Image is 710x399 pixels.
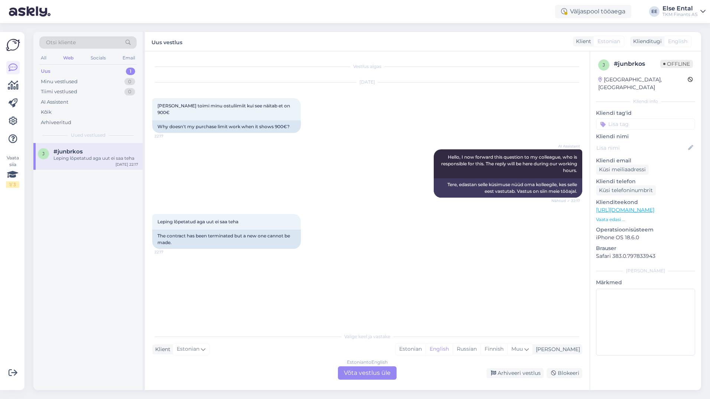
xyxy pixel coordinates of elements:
div: AI Assistent [41,98,68,106]
div: Tere, edastan selle küsimuse nüüd oma kolleegile, kes selle eest vastutab. Vastus on siin meie tö... [434,178,582,198]
a: Else EntalTKM Finants AS [662,6,706,17]
p: Vaata edasi ... [596,216,695,223]
img: Askly Logo [6,38,20,52]
input: Lisa nimi [596,144,687,152]
div: 0 [124,88,135,95]
div: [GEOGRAPHIC_DATA], [GEOGRAPHIC_DATA] [598,76,688,91]
p: Safari 383.0.797833943 [596,252,695,260]
div: Kõik [41,108,52,116]
div: All [39,53,48,63]
div: Socials [89,53,107,63]
span: Uued vestlused [71,132,105,139]
p: Kliendi telefon [596,178,695,185]
div: Klient [152,346,170,353]
p: Klienditeekond [596,198,695,206]
span: [PERSON_NAME] toimi minu ostuliimiit kui see näitab et on 900€ [157,103,291,115]
div: The contract has been terminated but a new one cannot be made. [152,230,301,249]
p: Kliendi tag'id [596,109,695,117]
div: Blokeeri [547,368,582,378]
div: Arhiveeritud [41,119,71,126]
p: Kliendi nimi [596,133,695,140]
p: iPhone OS 18.6.0 [596,234,695,241]
div: Vestlus algas [152,63,582,70]
div: [DATE] 22:17 [115,162,138,167]
label: Uus vestlus [152,36,182,46]
div: Valige keel ja vastake [152,333,582,340]
div: Why doesn't my purchase limit work when it shows 900€? [152,120,301,133]
div: Tiimi vestlused [41,88,77,95]
span: Offline [660,60,693,68]
div: Vaata siia [6,155,19,188]
div: Else Ental [662,6,697,12]
span: Muu [511,346,523,352]
div: English [426,344,453,355]
p: Operatsioonisüsteem [596,226,695,234]
p: Märkmed [596,279,695,286]
div: Estonian [395,344,426,355]
span: 22:17 [154,249,182,255]
span: j [603,62,605,68]
div: 1 [126,68,135,75]
p: Brauser [596,244,695,252]
span: Estonian [597,38,620,45]
span: AI Assistent [552,143,580,149]
div: Kliendi info [596,98,695,105]
div: 1 / 3 [6,181,19,188]
div: Web [62,53,75,63]
p: Kliendi email [596,157,695,165]
span: Estonian [177,345,199,353]
div: [PERSON_NAME] [596,267,695,274]
span: English [668,38,687,45]
div: Küsi meiliaadressi [596,165,649,175]
span: j [42,151,45,156]
div: Estonian to English [347,359,388,366]
div: TKM Finants AS [662,12,697,17]
div: Arhiveeri vestlus [486,368,544,378]
div: Võta vestlus üle [338,366,397,380]
span: #junbrkos [53,148,83,155]
span: Otsi kliente [46,39,76,46]
div: Väljaspool tööaega [555,5,631,18]
div: # junbrkos [614,59,660,68]
span: Nähtud ✓ 22:17 [551,198,580,204]
div: Finnish [481,344,507,355]
div: [DATE] [152,79,582,85]
div: Email [121,53,137,63]
span: Leping lõpetatud aga uut ei saa teha [157,219,238,224]
div: Uus [41,68,51,75]
input: Lisa tag [596,119,695,130]
div: [PERSON_NAME] [533,346,580,353]
span: 22:17 [154,133,182,139]
div: EE [649,6,659,17]
a: [URL][DOMAIN_NAME] [596,207,654,213]
span: Hello, I now forward this question to my colleague, who is responsible for this. The reply will b... [441,154,578,173]
div: Klient [573,38,591,45]
div: Russian [453,344,481,355]
div: 0 [124,78,135,85]
div: Klienditugi [630,38,662,45]
div: Minu vestlused [41,78,78,85]
div: Küsi telefoninumbrit [596,185,656,195]
div: Leping lõpetatud aga uut ei saa teha [53,155,138,162]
